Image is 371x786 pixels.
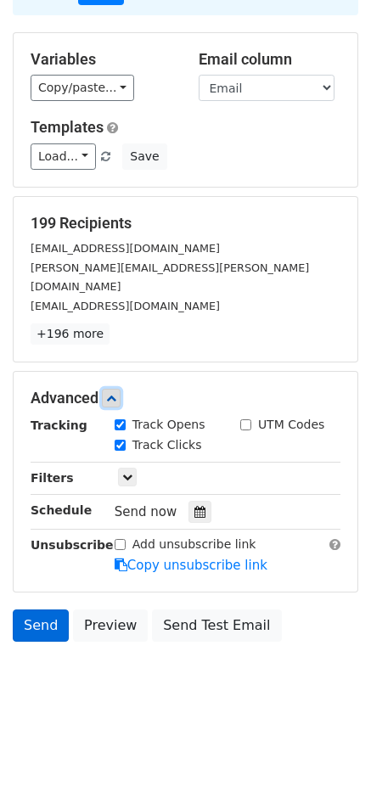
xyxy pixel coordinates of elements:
a: Send [13,609,69,642]
small: [EMAIL_ADDRESS][DOMAIN_NAME] [31,300,220,312]
label: Track Opens [132,416,205,434]
label: Track Clicks [132,436,202,454]
strong: Unsubscribe [31,538,114,552]
strong: Filters [31,471,74,485]
h5: 199 Recipients [31,214,340,233]
label: UTM Codes [258,416,324,434]
a: Send Test Email [152,609,281,642]
small: [EMAIL_ADDRESS][DOMAIN_NAME] [31,242,220,255]
small: [PERSON_NAME][EMAIL_ADDRESS][PERSON_NAME][DOMAIN_NAME] [31,261,309,294]
label: Add unsubscribe link [132,536,256,553]
a: Templates [31,118,104,136]
a: Load... [31,143,96,170]
a: Copy/paste... [31,75,134,101]
a: Copy unsubscribe link [115,558,267,573]
span: Send now [115,504,177,519]
strong: Schedule [31,503,92,517]
a: Preview [73,609,148,642]
iframe: Chat Widget [286,705,371,786]
h5: Variables [31,50,173,69]
a: +196 more [31,323,110,345]
strong: Tracking [31,418,87,432]
h5: Advanced [31,389,340,407]
button: Save [122,143,166,170]
h5: Email column [199,50,341,69]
